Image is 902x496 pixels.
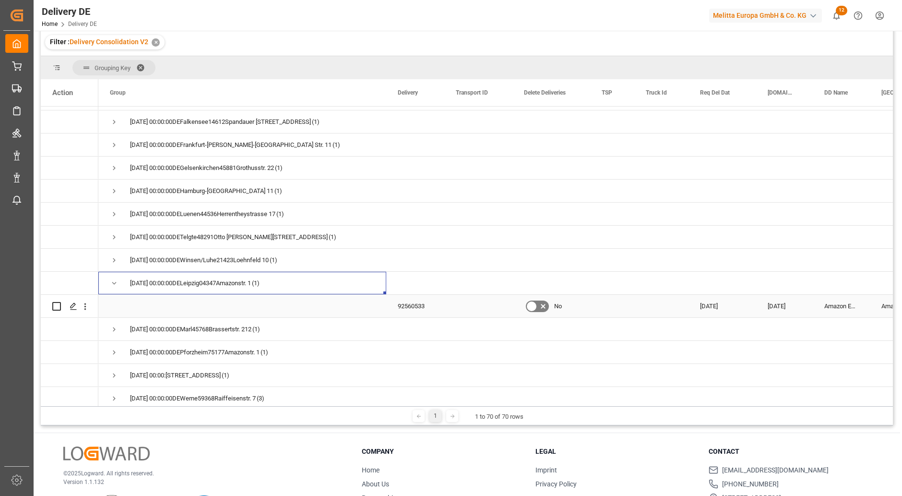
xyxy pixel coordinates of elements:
span: Group [110,89,126,96]
button: Melitta Europa GmbH & Co. KG [709,6,826,24]
p: Version 1.1.132 [63,478,338,486]
div: [DATE] 00:00:00DEPforzheim75177Amazonstr. 1 [130,341,260,363]
span: (1) [276,203,284,225]
span: (1) [222,364,229,387]
div: [DATE] 00:00:00DELuenen44536Herrentheystrasse 17 [130,203,275,225]
button: show 12 new notifications [826,5,847,26]
div: [DATE] 00:00:00DEWerne59368Raiffeisenstr. 7 [130,387,256,410]
a: Home [362,466,380,474]
div: [DATE] 00:00:00DELeipzig04347Amazonstr. 1 [130,272,251,294]
div: [DATE] 00:00:00DEWinsen/Luhe21423Loehnfeld 10 [130,249,269,271]
span: DD Name [824,89,848,96]
h3: Contact [709,447,870,457]
span: [DOMAIN_NAME] Dat [768,89,793,96]
a: About Us [362,480,389,488]
span: (1) [261,341,268,363]
a: Imprint [535,466,557,474]
a: Privacy Policy [535,480,577,488]
div: 92560533 [386,295,444,317]
span: Delete Deliveries [524,89,566,96]
span: (3) [257,387,264,410]
div: Press SPACE to select this row. [41,203,98,226]
div: [DATE] 00:00:00DEGelsenkirchen45881Grothusstr. 22 [130,157,274,179]
span: (1) [252,318,260,340]
div: 1 [429,410,441,422]
div: [DATE] 00:00:[STREET_ADDRESS] [130,364,221,387]
div: [DATE] [688,295,756,317]
span: Req Del Dat [700,89,730,96]
div: Melitta Europa GmbH & Co. KG [709,9,822,23]
div: Press SPACE to select this row. [41,110,98,133]
div: Press SPACE to select this row. [41,387,98,410]
div: Amazon EU S.a.r.L. [813,295,870,317]
span: (1) [332,134,340,156]
div: Press SPACE to select this row. [41,295,98,318]
div: Press SPACE to select this row. [41,318,98,341]
div: Press SPACE to select this row. [41,364,98,387]
img: Logward Logo [63,447,150,460]
span: (1) [329,226,336,248]
span: Transport ID [456,89,488,96]
div: Press SPACE to select this row. [41,272,98,295]
div: ✕ [152,38,160,47]
span: [PHONE_NUMBER] [722,479,779,489]
div: [DATE] [756,295,813,317]
span: Filter : [50,38,70,46]
span: Truck Id [646,89,667,96]
span: 12 [836,6,847,15]
div: Press SPACE to select this row. [41,226,98,249]
div: Press SPACE to select this row. [41,341,98,364]
div: Delivery DE [42,4,97,19]
div: [DATE] 00:00:00DEHamburg-[GEOGRAPHIC_DATA] 11 [130,180,273,202]
span: [EMAIL_ADDRESS][DOMAIN_NAME] [722,465,829,475]
span: Delivery [398,89,418,96]
span: (1) [270,249,277,271]
span: (1) [274,180,282,202]
div: Press SPACE to select this row. [41,133,98,157]
h3: Legal [535,447,697,457]
div: Press SPACE to select this row. [41,157,98,180]
div: 1 to 70 of 70 rows [475,412,523,422]
span: (1) [275,157,283,179]
div: Action [52,88,73,97]
a: Home [42,21,58,27]
p: © 2025 Logward. All rights reserved. [63,469,338,478]
span: No [554,295,562,317]
span: Delivery Consolidation V2 [70,38,148,46]
span: (1) [312,111,320,133]
div: [DATE] 00:00:00DEFalkensee14612Spandauer [STREET_ADDRESS] [130,111,311,133]
div: [DATE] 00:00:00DETelgte48291Otto [PERSON_NAME][STREET_ADDRESS] [130,226,328,248]
div: [DATE] 00:00:00DEMarl45768Brassertstr. 212 [130,318,251,340]
div: Press SPACE to select this row. [41,249,98,272]
h3: Company [362,447,523,457]
span: (1) [252,272,260,294]
div: [DATE] 00:00:00DEFrankfurt-[PERSON_NAME]-[GEOGRAPHIC_DATA] Str. 11 [130,134,332,156]
div: Press SPACE to select this row. [41,180,98,203]
span: TSP [602,89,612,96]
span: Grouping Key [95,64,131,72]
button: Help Center [847,5,869,26]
